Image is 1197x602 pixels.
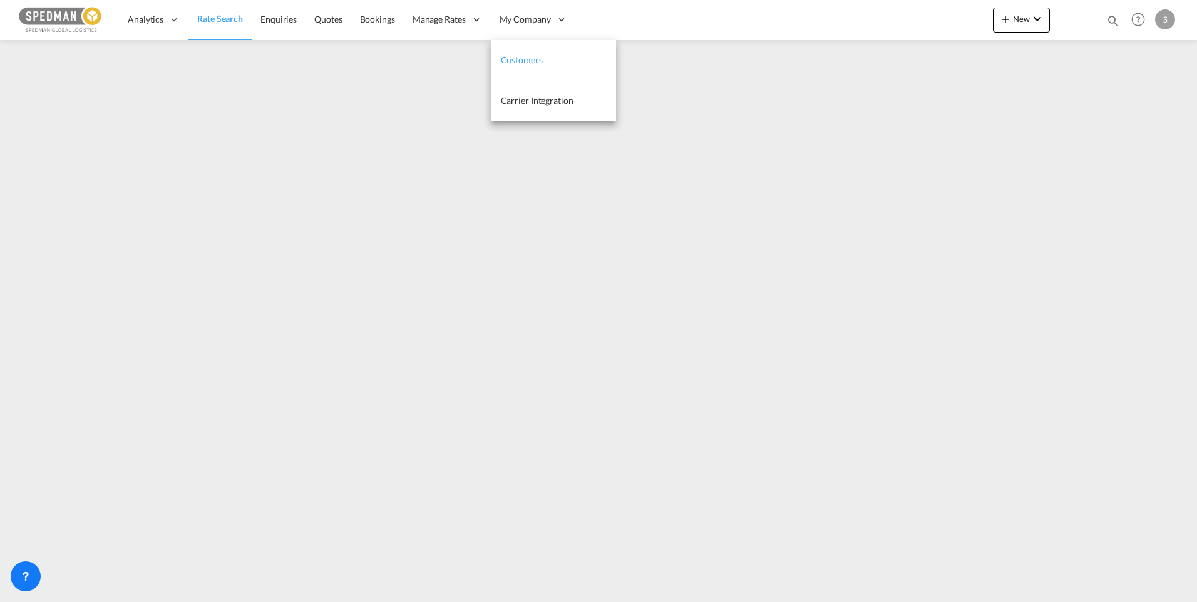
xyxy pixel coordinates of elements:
[501,54,543,65] span: Customers
[197,13,243,24] span: Rate Search
[1106,14,1120,28] md-icon: icon-magnify
[998,14,1045,24] span: New
[1155,9,1175,29] div: S
[998,11,1013,26] md-icon: icon-plus 400-fg
[19,6,103,34] img: c12ca350ff1b11efb6b291369744d907.png
[1128,9,1155,31] div: Help
[128,13,163,26] span: Analytics
[314,14,342,24] span: Quotes
[1128,9,1149,30] span: Help
[993,8,1050,33] button: icon-plus 400-fgNewicon-chevron-down
[260,14,297,24] span: Enquiries
[491,81,616,121] a: Carrier Integration
[360,14,395,24] span: Bookings
[491,40,616,81] a: Customers
[500,13,551,26] span: My Company
[501,95,573,106] span: Carrier Integration
[1030,11,1045,26] md-icon: icon-chevron-down
[1106,14,1120,33] div: icon-magnify
[413,13,466,26] span: Manage Rates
